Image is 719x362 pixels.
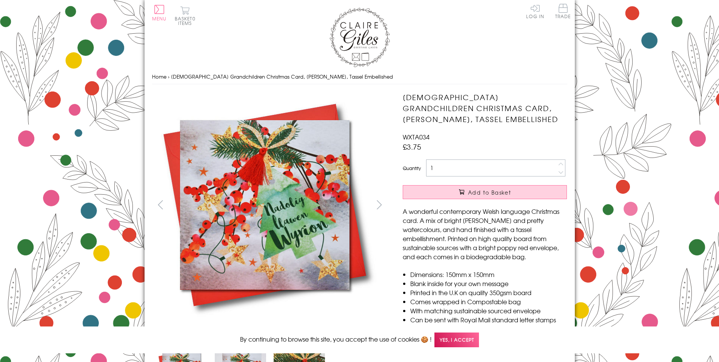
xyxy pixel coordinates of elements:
[152,69,567,85] nav: breadcrumbs
[168,73,169,80] span: ›
[152,5,167,21] button: Menu
[152,73,166,80] a: Home
[371,196,388,213] button: next
[403,185,567,199] button: Add to Basket
[403,132,430,141] span: WXTA034
[468,189,511,196] span: Add to Basket
[526,4,544,19] a: Log In
[555,4,571,20] a: Trade
[410,306,567,315] li: With matching sustainable sourced envelope
[434,333,479,347] span: Yes, I accept
[410,315,567,324] li: Can be sent with Royal Mail standard letter stamps
[410,297,567,306] li: Comes wrapped in Compostable bag
[171,73,393,80] span: [DEMOGRAPHIC_DATA] Grandchildren Christmas Card, [PERSON_NAME], Tassel Embellished
[178,15,196,26] span: 0 items
[555,4,571,19] span: Trade
[152,92,379,318] img: Welsh Grandchildren Christmas Card, Nadolig Llawen Wyrion, Tassel Embellished
[403,141,421,152] span: £3.75
[329,8,390,67] img: Claire Giles Greetings Cards
[410,279,567,288] li: Blank inside for your own message
[403,92,567,124] h1: [DEMOGRAPHIC_DATA] Grandchildren Christmas Card, [PERSON_NAME], Tassel Embellished
[410,270,567,279] li: Dimensions: 150mm x 150mm
[403,207,567,261] p: A wonderful contemporary Welsh language Christmas card. A mix of bright [PERSON_NAME] and pretty ...
[152,196,169,213] button: prev
[175,6,196,25] button: Basket0 items
[403,165,421,172] label: Quantity
[410,288,567,297] li: Printed in the U.K on quality 350gsm board
[152,15,167,22] span: Menu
